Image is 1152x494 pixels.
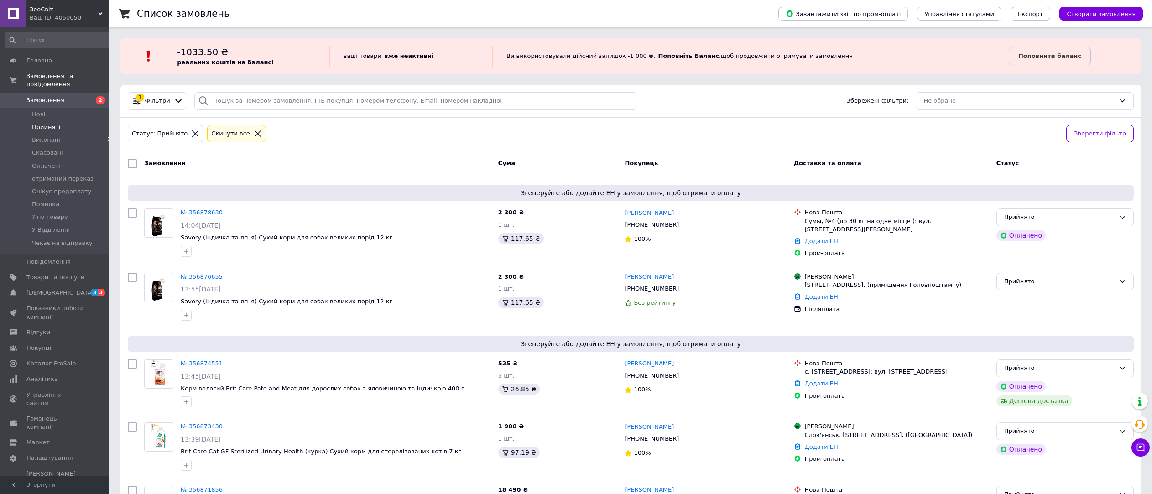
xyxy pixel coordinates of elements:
div: Післяплата [805,305,989,313]
span: Оплачені [32,162,61,170]
span: Завантажити звіт по пром-оплаті [786,10,901,18]
span: Відгуки [26,328,50,337]
span: ? по товару [32,213,68,221]
a: Brit Care Cat GF Sterilized Urinary Health (курка) Сухий корм для стерелізованих котів 7 кг [181,448,461,455]
a: Корм вологий Brit Care Pate and Meat для дорослих собак з яловичиною та індичкою 400 г [181,385,464,392]
span: Зберегти фільтр [1074,129,1126,139]
span: Збережені фільтри: [847,97,909,105]
span: Товари та послуги [26,273,84,281]
button: Експорт [1011,7,1051,21]
a: № 356876655 [181,273,223,280]
div: Прийнято [1004,277,1115,286]
a: [PERSON_NAME] [625,359,674,368]
div: Дешева доставка [996,395,1072,406]
span: 1 шт. [498,221,515,228]
span: Управління сайтом [26,391,84,407]
span: Чекає на відправку [32,239,93,247]
a: Додати ЕН [805,380,838,387]
span: Замовлення [144,160,185,166]
img: Фото товару [151,209,167,237]
div: Сумы, №4 (до 30 кг на одне місце ): вул. [STREET_ADDRESS][PERSON_NAME] [805,217,989,234]
span: 13:39[DATE] [181,436,221,443]
div: Нова Пошта [805,359,989,368]
a: Savory (індичка та ягня) Сухий корм для собак великих порід 12 кг [181,298,392,305]
span: 100% [634,386,651,393]
span: Аналітика [26,375,58,383]
span: Cума [498,160,515,166]
span: Покупець [625,160,658,166]
div: 117.65 ₴ [498,233,544,244]
span: 100% [634,449,651,456]
a: Поповнити баланс [1009,47,1091,65]
span: Замовлення та повідомлення [26,72,109,88]
span: -1033.50 ₴ [177,47,228,57]
div: Cкинути все [209,129,252,139]
span: 13:55[DATE] [181,286,221,293]
a: Savory (індичка та ягня) Сухий корм для собак великих порід 12 кг [181,234,392,241]
img: Фото товару [151,273,167,302]
a: Додати ЕН [805,443,838,450]
b: вже неактивні [384,52,433,59]
div: Прийнято [1004,213,1115,222]
div: Нова Пошта [805,208,989,217]
a: [PERSON_NAME] [625,273,674,281]
span: 14:04[DATE] [181,222,221,229]
input: Пошук [5,32,121,48]
div: Оплачено [996,444,1046,455]
div: Оплачено [996,381,1046,392]
img: Фото товару [151,360,167,388]
div: Пром-оплата [805,249,989,257]
span: 18 490 ₴ [498,486,528,493]
div: 26.85 ₴ [498,384,540,395]
span: [PHONE_NUMBER] [625,435,679,442]
button: Чат з покупцем [1131,438,1150,457]
span: Замовлення [26,96,64,104]
span: Створити замовлення [1067,10,1136,17]
img: :exclamation: [142,49,156,63]
span: Гаманець компанії [26,415,84,431]
img: Фото товару [151,423,167,451]
div: Ви використовували дійсний залишок -1 000 ₴. , щоб продовжити отримувати замовлення [492,46,1009,67]
span: Очікує предоплату [32,187,91,196]
div: [PERSON_NAME] [805,273,989,281]
span: 3 [91,289,98,296]
span: 525 ₴ [498,360,518,367]
span: 2 300 ₴ [498,273,524,280]
span: Скасовані [32,149,63,157]
h1: Список замовлень [137,8,229,19]
b: Поповнити баланс [1018,52,1081,59]
span: Головна [26,57,52,65]
b: реальних коштів на балансі [177,59,274,66]
span: отриманий переказ [32,175,94,183]
button: Завантажити звіт по пром-оплаті [778,7,908,21]
span: Нові [32,110,45,119]
span: Згенеруйте або додайте ЕН у замовлення, щоб отримати оплату [131,188,1130,198]
div: ваші товари [329,46,492,67]
a: № 356873430 [181,423,223,430]
span: У Відділенні [32,226,70,234]
span: Показники роботи компанії [26,304,84,321]
span: Повідомлення [26,258,71,266]
span: Експорт [1018,10,1043,17]
span: Прийняті [32,123,60,131]
span: [PHONE_NUMBER] [625,372,679,379]
div: Не обрано [923,96,1115,106]
span: Виконані [32,136,60,144]
div: Нова Пошта [805,486,989,494]
button: Зберегти фільтр [1066,125,1134,143]
button: Створити замовлення [1059,7,1143,21]
span: 1 шт. [498,435,515,442]
a: Фото товару [144,359,173,389]
span: Помилка [32,200,59,208]
span: [PHONE_NUMBER] [625,221,679,228]
span: [DEMOGRAPHIC_DATA] [26,289,94,297]
b: Поповніть Баланс [658,52,719,59]
span: Фільтри [145,97,170,105]
div: Прийнято [1004,364,1115,373]
span: Маркет [26,438,50,447]
span: Налаштування [26,454,73,462]
a: Фото товару [144,273,173,302]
